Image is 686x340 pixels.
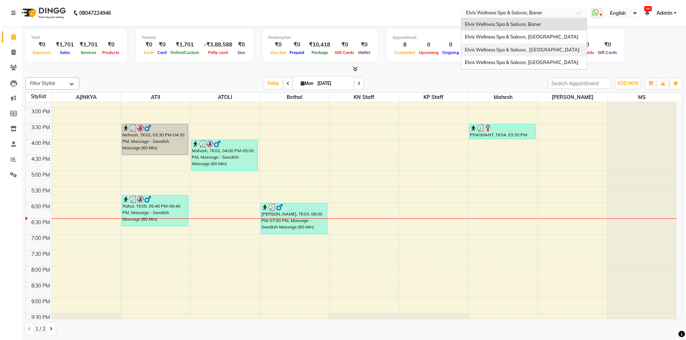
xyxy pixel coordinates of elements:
span: Filter Stylist [30,80,55,86]
span: Petty cash [206,50,230,55]
div: 3:00 PM [30,108,51,115]
div: ₹0 [100,41,121,49]
span: Wallet [356,50,372,55]
span: KN Staff [329,93,399,102]
div: ₹0 [268,41,288,49]
div: ₹0 [156,41,169,49]
div: -₹3,88,588 [201,41,235,49]
span: Elvis Wellness Spa & Saloon, [GEOGRAPHIC_DATA] [465,59,578,65]
span: Prepaid [288,50,306,55]
span: Upcoming [417,50,440,55]
div: ₹1,701 [169,41,201,49]
div: 0 [440,41,461,49]
span: Package [310,50,330,55]
img: logo [18,3,68,23]
span: Products [100,50,121,55]
div: Finance [142,35,248,41]
span: [PERSON_NAME] [538,93,607,102]
input: 2025-09-01 [315,78,351,89]
div: 6:30 PM [30,219,51,226]
div: Mahesh, TK02, 03:30 PM-04:30 PM, Massage - Swedish Massage (60 Min) [122,124,188,155]
span: Expenses [31,50,53,55]
div: ₹0 [596,41,619,49]
span: Gift Cards [596,50,619,55]
div: 7:30 PM [30,250,51,258]
span: Cash [142,50,156,55]
div: [PERSON_NAME], TK03, 06:00 PM-07:00 PM, Massage - Swedish Massage (60 Min) [261,203,327,234]
ng-dropdown-panel: Options list [461,18,587,69]
div: 4:30 PM [30,155,51,163]
span: Elvis Wellness Spa & Saloon, [GEOGRAPHIC_DATA] [465,34,578,40]
div: 4:00 PM [30,140,51,147]
span: Card [156,50,169,55]
div: ₹0 [333,41,356,49]
div: 8:00 PM [30,266,51,274]
div: 9:30 PM [30,314,51,321]
div: ₹0 [288,41,306,49]
span: 193 [644,6,652,11]
span: Completed [393,50,417,55]
div: ₹1,701 [53,41,77,49]
div: Rahul, TK05, 05:45 PM-06:45 PM, Massage - Swedish Massage (60 Min) [122,195,188,226]
span: ATII [121,93,190,102]
div: ₹0 [31,41,53,49]
div: Stylist [26,93,51,100]
div: 0 [417,41,440,49]
div: Redemption [268,35,372,41]
span: Mon [299,81,315,86]
span: Due [236,50,247,55]
div: 8 [393,41,417,49]
span: ADD NEW [617,81,638,86]
span: Gift Cards [333,50,356,55]
div: 7:00 PM [30,235,51,242]
div: ₹10,418 [306,41,333,49]
div: Mahesh, TK02, 04:00 PM-05:00 PM, Massage - Swedish Massage (60 Min) [192,140,257,171]
span: Ongoing [440,50,461,55]
span: Sales [58,50,72,55]
span: KP Staff [399,93,468,102]
b: 08047224946 [79,3,111,23]
span: Elvis Wellness Spa & Saloon, [GEOGRAPHIC_DATA] [465,47,579,53]
div: PRASHANT, TK04, 03:30 PM-04:00 PM, [PERSON_NAME] [470,124,535,139]
span: Online/Custom [169,50,201,55]
div: ₹0 [356,41,372,49]
div: 8:30 PM [30,282,51,290]
div: 9:00 PM [30,298,51,305]
span: ATOLI [190,93,260,102]
span: Mahesh [468,93,538,102]
span: Elvis Wellness Spa & Saloon, Baner [465,21,541,27]
span: Bethal [260,93,329,102]
div: ₹1,701 [77,41,100,49]
div: 5:30 PM [30,187,51,195]
a: 193 [645,10,649,16]
span: Services [79,50,98,55]
div: 5:00 PM [30,171,51,179]
div: 6:00 PM [30,203,51,210]
div: Total [31,35,121,41]
div: Appointment [393,35,482,41]
div: 3:30 PM [30,124,51,131]
span: Today [264,78,282,89]
span: MS [607,93,677,102]
span: AJINKYA [52,93,121,102]
span: Voucher [268,50,288,55]
div: ₹0 [235,41,248,49]
button: ADD NEW [615,78,640,89]
div: ₹0 [142,41,156,49]
span: 1 / 2 [35,325,45,333]
input: Search Appointment [548,78,611,89]
span: Admin [656,9,672,17]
